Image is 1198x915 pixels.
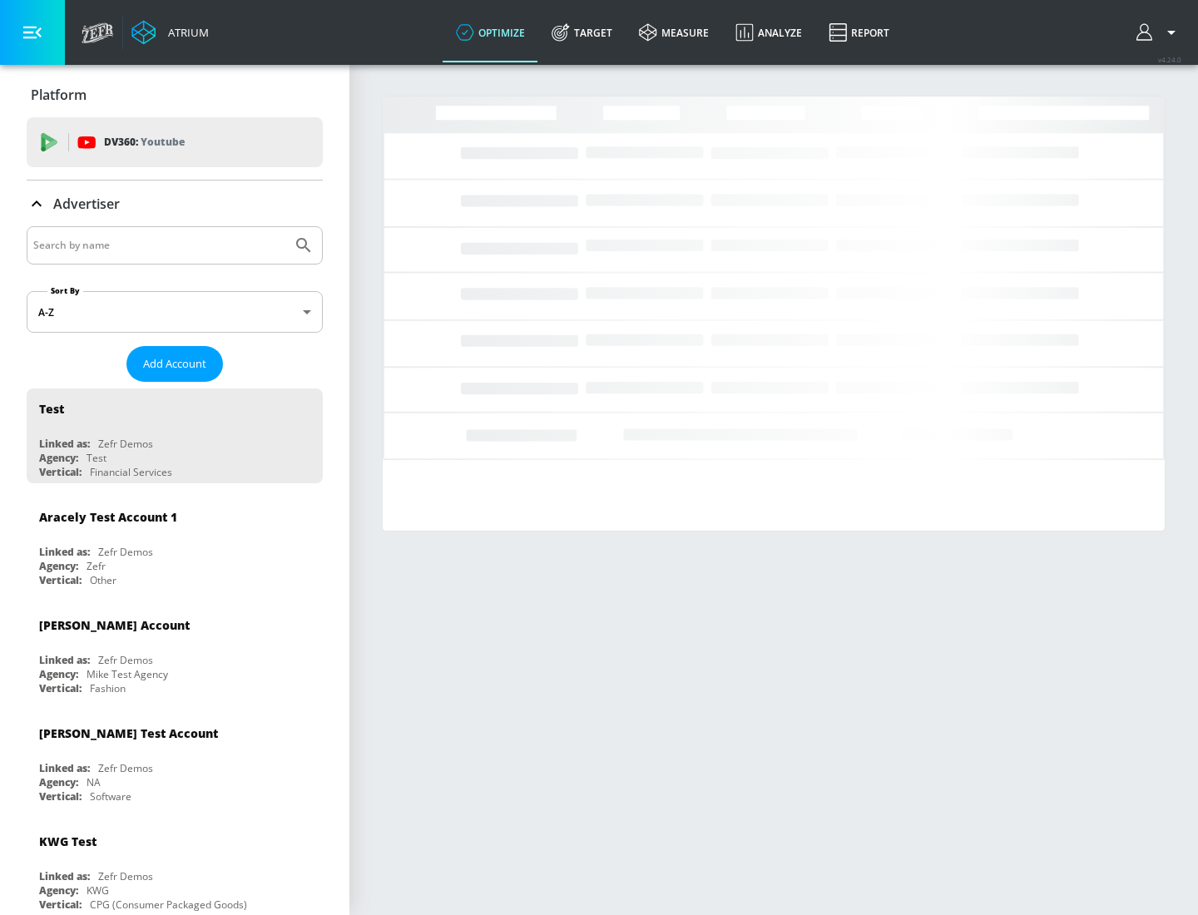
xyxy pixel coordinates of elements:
div: Vertical: [39,898,82,912]
div: Aracely Test Account 1 [39,509,177,525]
div: Test [87,451,106,465]
span: v 4.24.0 [1158,55,1181,64]
div: Advertiser [27,181,323,227]
div: Agency: [39,883,78,898]
div: [PERSON_NAME] Test AccountLinked as:Zefr DemosAgency:NAVertical:Software [27,713,323,808]
div: Linked as: [39,545,90,559]
div: Aracely Test Account 1Linked as:Zefr DemosAgency:ZefrVertical:Other [27,497,323,591]
div: Linked as: [39,761,90,775]
div: Test [39,401,64,417]
div: Platform [27,72,323,118]
label: Sort By [47,285,83,296]
div: Vertical: [39,465,82,479]
div: Agency: [39,667,78,681]
div: Linked as: [39,653,90,667]
p: Platform [31,86,87,104]
div: NA [87,775,101,789]
div: A-Z [27,291,323,333]
a: measure [626,2,722,62]
div: KWG [87,883,109,898]
div: Linked as: [39,869,90,883]
p: Advertiser [53,195,120,213]
div: Zefr Demos [98,869,153,883]
a: Analyze [722,2,815,62]
div: Zefr Demos [98,761,153,775]
div: KWG Test [39,833,97,849]
a: optimize [443,2,538,62]
div: Zefr Demos [98,545,153,559]
div: Atrium [161,25,209,40]
p: Youtube [141,133,185,151]
div: CPG (Consumer Packaged Goods) [90,898,247,912]
div: Vertical: [39,789,82,804]
div: Agency: [39,451,78,465]
a: Report [815,2,903,62]
div: Software [90,789,131,804]
div: Other [90,573,116,587]
div: Vertical: [39,681,82,695]
div: Zefr Demos [98,437,153,451]
div: Mike Test Agency [87,667,168,681]
div: Zefr Demos [98,653,153,667]
div: TestLinked as:Zefr DemosAgency:TestVertical:Financial Services [27,388,323,483]
div: [PERSON_NAME] AccountLinked as:Zefr DemosAgency:Mike Test AgencyVertical:Fashion [27,605,323,700]
span: Add Account [143,354,206,373]
div: Vertical: [39,573,82,587]
div: Financial Services [90,465,172,479]
p: DV360: [104,133,185,151]
div: Fashion [90,681,126,695]
input: Search by name [33,235,285,256]
a: Atrium [131,20,209,45]
div: Linked as: [39,437,90,451]
button: Add Account [126,346,223,382]
div: DV360: Youtube [27,117,323,167]
div: Agency: [39,775,78,789]
div: Agency: [39,559,78,573]
div: Zefr [87,559,106,573]
div: [PERSON_NAME] Test Account [39,725,218,741]
a: Target [538,2,626,62]
div: [PERSON_NAME] Account [39,617,190,633]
